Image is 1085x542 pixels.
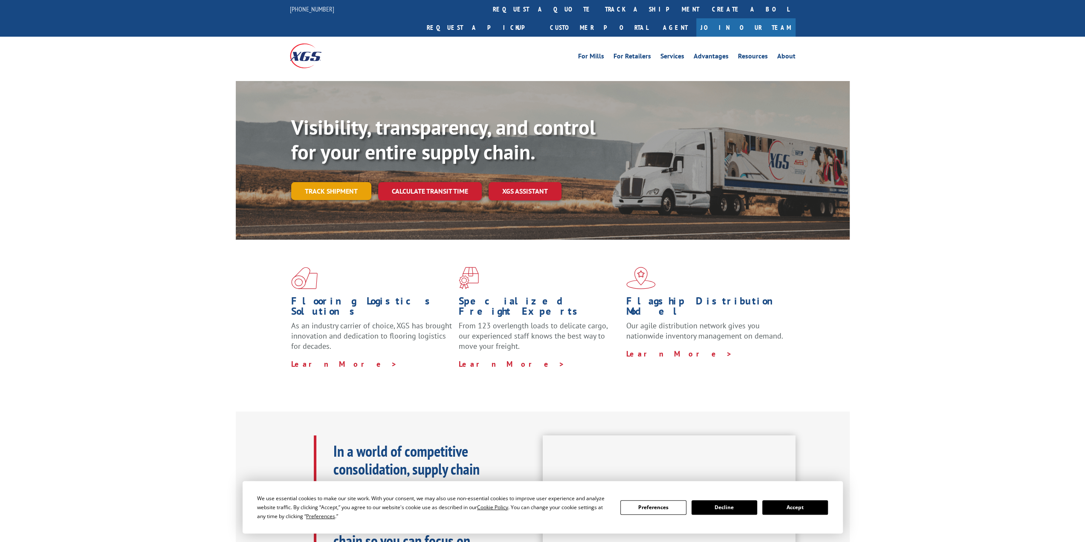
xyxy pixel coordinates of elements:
[291,321,452,351] span: As an industry carrier of choice, XGS has brought innovation and dedication to flooring logistics...
[477,504,508,511] span: Cookie Policy
[378,182,482,200] a: Calculate transit time
[459,321,620,359] p: From 123 overlength loads to delicate cargo, our experienced staff knows the best way to move you...
[762,500,828,515] button: Accept
[626,321,783,341] span: Our agile distribution network gives you nationwide inventory management on demand.
[626,349,732,359] a: Learn More >
[544,18,654,37] a: Customer Portal
[291,182,371,200] a: Track shipment
[243,481,843,533] div: Cookie Consent Prompt
[738,53,768,62] a: Resources
[290,5,334,13] a: [PHONE_NUMBER]
[613,53,651,62] a: For Retailers
[777,53,796,62] a: About
[291,359,397,369] a: Learn More >
[257,494,610,521] div: We use essential cookies to make our site work. With your consent, we may also use non-essential ...
[306,513,335,520] span: Preferences
[696,18,796,37] a: Join Our Team
[291,267,318,289] img: xgs-icon-total-supply-chain-intelligence-red
[654,18,696,37] a: Agent
[620,500,686,515] button: Preferences
[291,114,596,165] b: Visibility, transparency, and control for your entire supply chain.
[291,296,452,321] h1: Flooring Logistics Solutions
[694,53,729,62] a: Advantages
[578,53,604,62] a: For Mills
[660,53,684,62] a: Services
[692,500,757,515] button: Decline
[459,359,565,369] a: Learn More >
[459,296,620,321] h1: Specialized Freight Experts
[459,267,479,289] img: xgs-icon-focused-on-flooring-red
[626,296,787,321] h1: Flagship Distribution Model
[420,18,544,37] a: Request a pickup
[489,182,561,200] a: XGS ASSISTANT
[626,267,656,289] img: xgs-icon-flagship-distribution-model-red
